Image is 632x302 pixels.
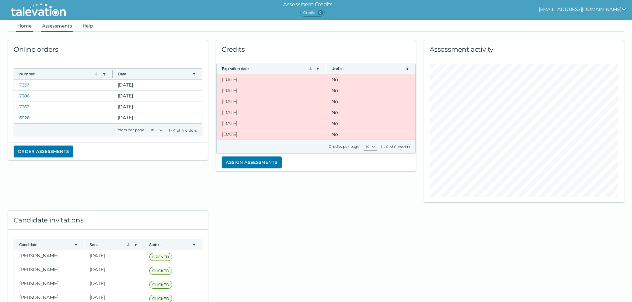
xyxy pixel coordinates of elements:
clr-dg-cell: [PERSON_NAME] [14,250,84,264]
button: Status [149,242,189,247]
div: 1 - 6 of 6 credits [381,144,410,150]
clr-dg-cell: No [326,129,415,140]
clr-dg-cell: [PERSON_NAME] [14,264,84,278]
a: Home [16,20,33,32]
a: 7337 [19,82,29,88]
button: Column resize handle [142,237,146,252]
clr-dg-cell: No [326,118,415,129]
button: Number [19,71,100,77]
clr-dg-cell: [DATE] [112,80,202,90]
clr-dg-cell: No [326,107,415,118]
span: OPENED [149,253,172,261]
clr-dg-cell: [DATE] [217,74,326,85]
div: Assessment activity [424,40,624,59]
clr-dg-cell: [DATE] [112,91,202,101]
a: 7262 [19,104,29,109]
span: Credits [300,9,324,17]
span: 0 [318,10,323,15]
clr-dg-cell: [DATE] [217,118,326,129]
div: 1 - 4 of 4 orders [169,128,197,133]
a: Assessments [41,20,73,32]
label: Orders per page [114,128,145,132]
clr-dg-cell: [DATE] [112,101,202,112]
label: Credits per page [329,144,360,149]
clr-dg-cell: [DATE] [217,96,326,107]
button: Column resize handle [324,61,328,76]
a: 7286 [19,93,30,98]
a: Help [81,20,95,32]
span: CLICKED [149,267,172,275]
clr-dg-cell: [DATE] [112,112,202,123]
clr-dg-cell: [PERSON_NAME] [14,278,84,292]
button: Order assessments [14,146,73,157]
button: show user actions [539,5,627,13]
clr-dg-cell: No [326,74,415,85]
clr-dg-cell: [DATE] [84,278,144,292]
clr-dg-cell: [DATE] [217,85,326,96]
clr-dg-cell: No [326,85,415,96]
img: Talevation_Logo_Transparent_white.png [8,2,69,18]
a: 6926 [19,115,30,120]
button: Candidate [19,242,71,247]
button: Column resize handle [110,67,114,81]
button: Usable [331,66,403,71]
clr-dg-cell: No [326,96,415,107]
clr-dg-cell: [DATE] [84,250,144,264]
button: Date [118,71,190,77]
div: Credits [216,40,416,59]
button: Sent [90,242,131,247]
clr-dg-cell: [DATE] [217,107,326,118]
div: Candidate invitations [8,211,208,230]
clr-dg-cell: [DATE] [84,264,144,278]
button: Column resize handle [82,237,86,252]
h6: Assessment Credits [283,1,332,9]
clr-dg-cell: [DATE] [217,129,326,140]
div: Online orders [8,40,208,59]
button: Assign assessments [222,156,282,168]
span: CLICKED [149,281,172,289]
button: Expiration date [222,66,313,71]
